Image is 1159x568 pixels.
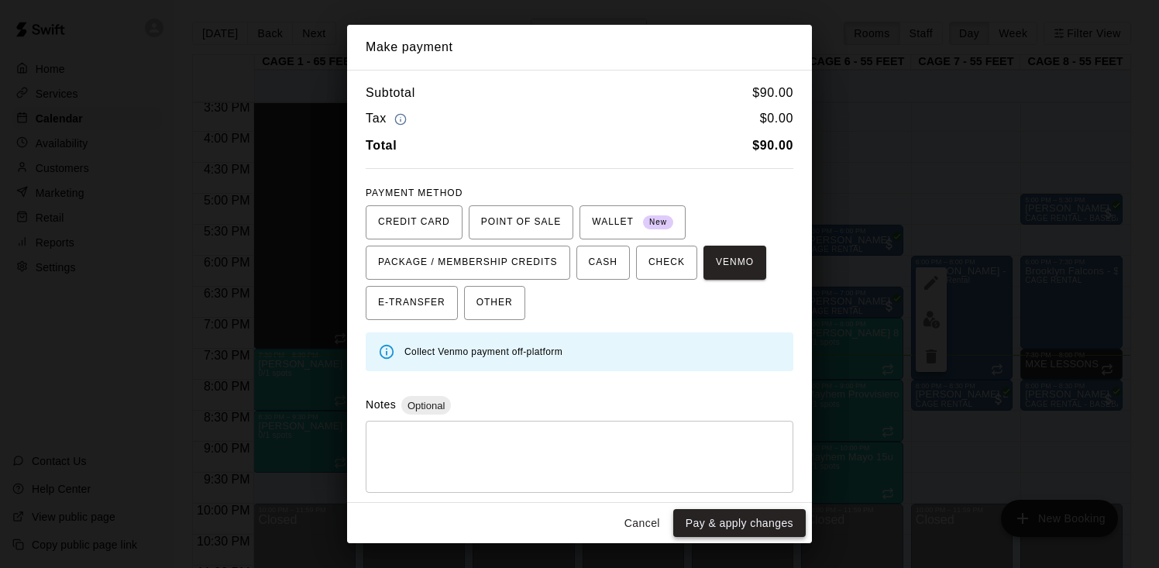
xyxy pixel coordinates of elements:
span: VENMO [716,250,754,275]
button: WALLET New [579,205,686,239]
button: OTHER [464,286,525,320]
button: E-TRANSFER [366,286,458,320]
h2: Make payment [347,25,812,70]
span: Optional [401,400,451,411]
span: PACKAGE / MEMBERSHIP CREDITS [378,250,558,275]
span: CASH [589,250,617,275]
h6: Tax [366,108,411,129]
span: WALLET [592,210,673,235]
b: Total [366,139,397,152]
span: OTHER [476,291,513,315]
span: CHECK [648,250,685,275]
span: Collect Venmo payment off-platform [404,346,562,357]
button: POINT OF SALE [469,205,573,239]
span: CREDIT CARD [378,210,450,235]
h6: $ 0.00 [760,108,793,129]
button: CREDIT CARD [366,205,463,239]
span: New [643,212,673,233]
button: Cancel [617,509,667,538]
span: E-TRANSFER [378,291,445,315]
button: CASH [576,246,630,280]
h6: $ 90.00 [752,83,793,103]
button: Pay & apply changes [673,509,806,538]
span: PAYMENT METHOD [366,188,463,198]
label: Notes [366,398,396,411]
h6: Subtotal [366,83,415,103]
button: VENMO [703,246,766,280]
button: PACKAGE / MEMBERSHIP CREDITS [366,246,570,280]
button: CHECK [636,246,697,280]
b: $ 90.00 [752,139,793,152]
span: POINT OF SALE [481,210,561,235]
